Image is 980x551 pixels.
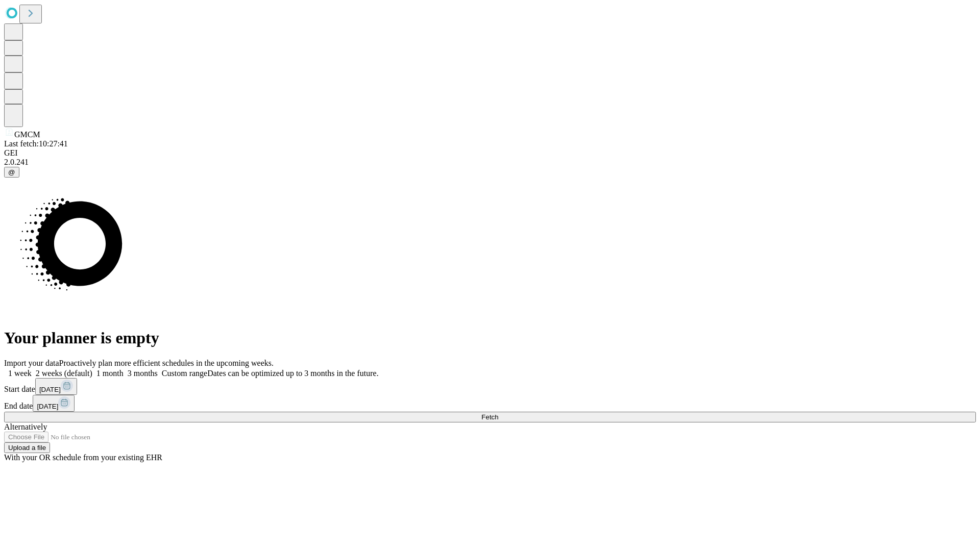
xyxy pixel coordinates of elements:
[4,167,19,178] button: @
[35,378,77,395] button: [DATE]
[4,422,47,431] span: Alternatively
[59,359,274,367] span: Proactively plan more efficient schedules in the upcoming weeks.
[207,369,378,378] span: Dates can be optimized up to 3 months in the future.
[37,403,58,410] span: [DATE]
[4,359,59,367] span: Import your data
[4,412,976,422] button: Fetch
[8,369,32,378] span: 1 week
[96,369,124,378] span: 1 month
[481,413,498,421] span: Fetch
[4,329,976,347] h1: Your planner is empty
[33,395,75,412] button: [DATE]
[8,168,15,176] span: @
[128,369,158,378] span: 3 months
[39,386,61,393] span: [DATE]
[4,158,976,167] div: 2.0.241
[162,369,207,378] span: Custom range
[4,378,976,395] div: Start date
[4,139,68,148] span: Last fetch: 10:27:41
[4,148,976,158] div: GEI
[14,130,40,139] span: GMCM
[4,442,50,453] button: Upload a file
[36,369,92,378] span: 2 weeks (default)
[4,453,162,462] span: With your OR schedule from your existing EHR
[4,395,976,412] div: End date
